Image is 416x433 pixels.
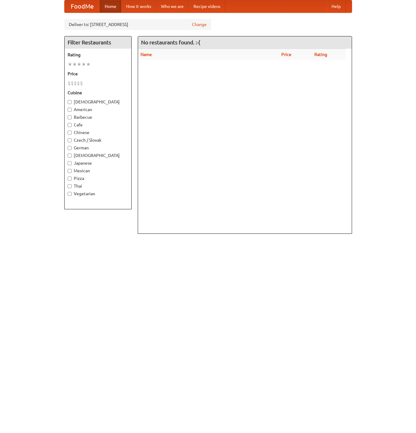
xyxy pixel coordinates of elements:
[68,146,72,150] input: German
[68,177,72,181] input: Pizza
[68,192,72,196] input: Vegetarian
[141,39,200,45] ng-pluralize: No restaurants found. :-(
[68,129,128,136] label: Chinese
[68,114,128,120] label: Barbecue
[314,52,327,57] a: Rating
[192,21,207,28] a: Change
[71,80,74,87] li: $
[68,152,128,159] label: [DEMOGRAPHIC_DATA]
[68,168,128,174] label: Mexican
[68,108,72,112] input: American
[77,80,80,87] li: $
[100,0,121,13] a: Home
[68,145,128,151] label: German
[77,61,81,68] li: ★
[68,61,72,68] li: ★
[81,61,86,68] li: ★
[68,161,72,165] input: Japanese
[68,115,72,119] input: Barbecue
[327,0,346,13] a: Help
[68,80,71,87] li: $
[86,61,91,68] li: ★
[68,131,72,135] input: Chinese
[68,99,128,105] label: [DEMOGRAPHIC_DATA]
[68,138,72,142] input: Czech / Slovak
[68,52,128,58] h5: Rating
[68,175,128,181] label: Pizza
[68,184,72,188] input: Thai
[68,137,128,143] label: Czech / Slovak
[141,52,152,57] a: Name
[80,80,83,87] li: $
[68,160,128,166] label: Japanese
[156,0,189,13] a: Who we are
[72,61,77,68] li: ★
[68,169,72,173] input: Mexican
[64,19,211,30] div: Deliver to: [STREET_ADDRESS]
[68,90,128,96] h5: Cuisine
[65,36,131,49] h4: Filter Restaurants
[68,123,72,127] input: Cafe
[68,183,128,189] label: Thai
[281,52,291,57] a: Price
[68,71,128,77] h5: Price
[68,106,128,113] label: American
[68,122,128,128] label: Cafe
[65,0,100,13] a: FoodMe
[189,0,225,13] a: Recipe videos
[74,80,77,87] li: $
[68,100,72,104] input: [DEMOGRAPHIC_DATA]
[68,191,128,197] label: Vegetarian
[121,0,156,13] a: How it works
[68,154,72,158] input: [DEMOGRAPHIC_DATA]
